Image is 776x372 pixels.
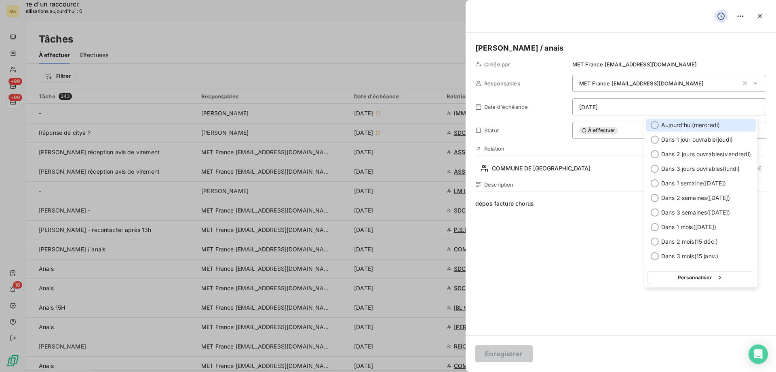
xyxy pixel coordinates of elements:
[661,252,718,260] span: Dans 3 mois ( 15 janv. )
[661,208,730,217] span: Dans 3 semaines ( [DATE] )
[661,223,716,231] span: Dans 1 mois ( [DATE] )
[661,121,720,129] span: Aujourd'hui ( mercredi )
[647,271,754,284] button: Personnaliser
[661,179,726,187] span: Dans 1 semaine ( [DATE] )
[661,194,730,202] span: Dans 2 semaines ( [DATE] )
[661,238,718,246] span: Dans 2 mois ( 15 déc. )
[661,165,740,173] span: Dans 3 jours ouvrables ( lundi )
[661,150,751,158] span: Dans 2 jours ouvrables ( vendredi )
[661,136,733,144] span: Dans 1 jour ouvrable ( jeudi )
